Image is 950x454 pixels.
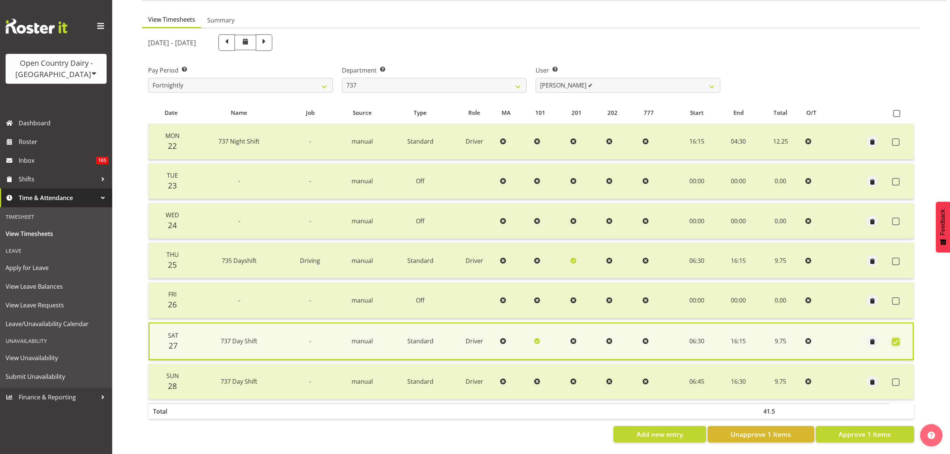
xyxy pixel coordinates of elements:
span: Leave/Unavailability Calendar [6,318,107,329]
span: Add new entry [637,429,683,439]
span: 25 [168,260,177,270]
span: Approve 1 Items [839,429,891,439]
button: Feedback - Show survey [936,202,950,252]
td: Standard [389,243,451,279]
td: Off [389,163,451,199]
td: Off [389,203,451,239]
a: View Unavailability [2,349,110,367]
span: Driving [300,257,320,265]
a: Leave/Unavailability Calendar [2,315,110,333]
button: Approve 1 Items [816,426,914,442]
span: 23 [168,180,177,191]
span: Mon [165,132,180,140]
span: Driver [466,377,483,386]
label: Pay Period [148,66,333,75]
td: 16:15 [718,243,759,279]
span: Sun [166,372,179,380]
span: View Timesheets [148,15,195,24]
span: 735 Dayshift [222,257,257,265]
span: 201 [571,108,582,117]
td: 00:00 [675,203,718,239]
div: Unavailability [2,333,110,349]
td: Standard [389,322,451,360]
span: Driver [466,337,483,345]
span: View Leave Requests [6,300,107,311]
td: 9.75 [759,364,802,399]
span: 737 Day Shift [221,337,257,345]
span: - [309,377,311,386]
span: Time & Attendance [19,192,97,203]
span: Thu [166,251,179,259]
span: 165 [96,157,108,164]
span: - [238,217,240,225]
td: 00:00 [718,163,759,199]
span: Name [231,108,247,117]
span: Roster [19,136,108,147]
span: manual [352,257,373,265]
div: Leave [2,243,110,258]
span: Inbox [19,155,96,166]
div: Open Country Dairy - [GEOGRAPHIC_DATA] [13,58,99,80]
span: 737 Night Shift [218,137,260,145]
a: View Leave Requests [2,296,110,315]
span: 28 [168,381,177,391]
span: 737 Day Shift [221,377,257,386]
td: 00:00 [675,282,718,318]
td: Standard [389,364,451,399]
td: 16:30 [718,364,759,399]
label: User [536,66,720,75]
button: Add new entry [613,426,706,442]
span: View Unavailability [6,352,107,363]
span: Tue [167,171,178,180]
span: Submit Unavailability [6,371,107,382]
span: End [733,108,744,117]
td: 00:00 [718,282,759,318]
td: 16:15 [718,322,759,360]
td: 0.00 [759,203,802,239]
span: Date [165,108,178,117]
span: - [238,296,240,304]
span: Type [414,108,427,117]
a: View Timesheets [2,224,110,243]
a: Apply for Leave [2,258,110,277]
span: manual [352,177,373,185]
span: Role [468,108,480,117]
td: 06:30 [675,322,718,360]
span: 202 [607,108,617,117]
span: 26 [168,299,177,310]
span: manual [352,377,373,386]
span: Total [773,108,787,117]
span: 27 [169,340,178,351]
span: - [309,296,311,304]
h5: [DATE] - [DATE] [148,39,196,47]
span: Driver [466,257,483,265]
th: Total [148,403,193,419]
td: 00:00 [718,203,759,239]
span: - [309,177,311,185]
span: 101 [535,108,545,117]
span: Driver [466,137,483,145]
span: Feedback [940,209,946,235]
span: 22 [168,141,177,151]
span: Apply for Leave [6,262,107,273]
div: Timesheet [2,209,110,224]
span: Job [306,108,315,117]
span: Start [690,108,704,117]
span: - [238,177,240,185]
td: 16:15 [675,124,718,160]
th: 41.5 [759,403,802,419]
span: View Timesheets [6,228,107,239]
td: Off [389,282,451,318]
td: 00:00 [675,163,718,199]
span: manual [352,217,373,225]
span: 24 [168,220,177,230]
button: Unapprove 1 Items [708,426,814,442]
span: Finance & Reporting [19,392,97,403]
span: MA [502,108,511,117]
span: 777 [644,108,654,117]
span: View Leave Balances [6,281,107,292]
span: - [309,217,311,225]
img: help-xxl-2.png [928,432,935,439]
span: O/T [806,108,816,117]
span: Summary [207,16,235,25]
